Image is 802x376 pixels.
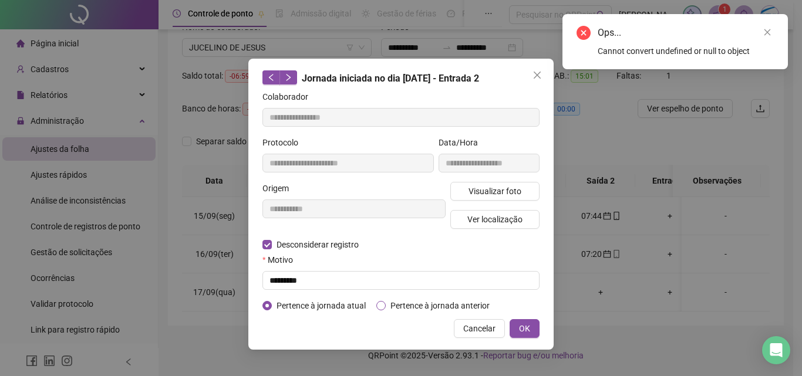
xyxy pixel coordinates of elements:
[262,70,540,86] div: Jornada iniciada no dia [DATE] - Entrada 2
[761,26,774,39] a: Close
[598,26,774,40] div: Ops...
[454,319,505,338] button: Cancelar
[762,336,790,364] div: Open Intercom Messenger
[272,299,370,312] span: Pertence à jornada atual
[528,66,547,84] button: Close
[262,253,301,266] label: Motivo
[262,90,316,103] label: Colaborador
[763,28,771,36] span: close
[262,136,306,149] label: Protocolo
[598,45,774,57] div: Cannot convert undefined or null to object
[510,319,540,338] button: OK
[519,322,530,335] span: OK
[267,73,275,82] span: left
[386,299,494,312] span: Pertence à jornada anterior
[279,70,297,84] button: right
[284,73,292,82] span: right
[577,26,591,40] span: close-circle
[439,136,486,149] label: Data/Hora
[467,213,523,226] span: Ver localização
[533,70,542,80] span: close
[450,210,540,229] button: Ver localização
[262,70,280,84] button: left
[450,182,540,201] button: Visualizar foto
[262,182,296,195] label: Origem
[469,185,521,198] span: Visualizar foto
[463,322,496,335] span: Cancelar
[272,238,363,251] span: Desconsiderar registro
